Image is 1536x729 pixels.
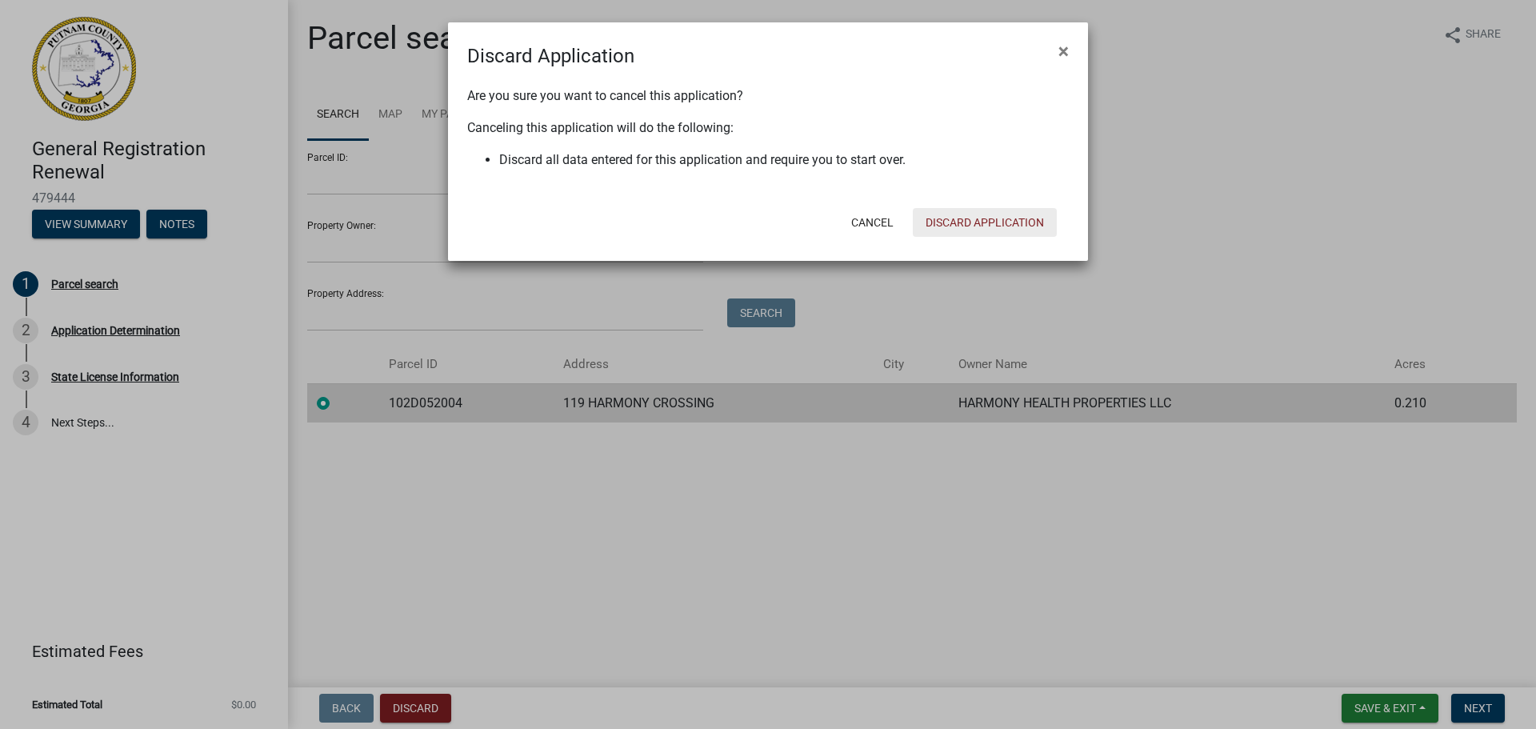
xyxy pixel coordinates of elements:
li: Discard all data entered for this application and require you to start over. [499,150,1069,170]
span: × [1058,40,1069,62]
button: Close [1046,29,1082,74]
h4: Discard Application [467,42,634,70]
p: Are you sure you want to cancel this application? [467,86,1069,106]
button: Discard Application [913,208,1057,237]
p: Canceling this application will do the following: [467,118,1069,138]
button: Cancel [838,208,906,237]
